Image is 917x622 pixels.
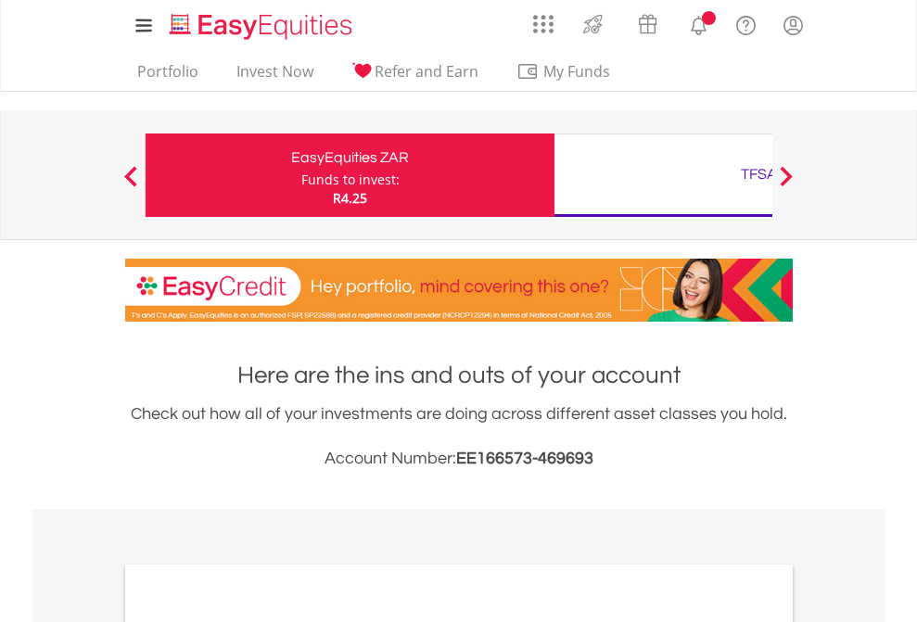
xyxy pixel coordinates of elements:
a: Refer and Earn [344,62,486,91]
a: Vouchers [620,5,675,39]
img: thrive-v2.svg [578,9,608,39]
img: grid-menu-icon.svg [533,14,554,34]
button: Next [768,175,805,194]
a: AppsGrid [521,5,566,34]
button: Previous [112,175,149,194]
a: FAQ's and Support [722,5,770,42]
span: EE166573-469693 [456,450,593,467]
h3: Account Number: [125,446,793,472]
div: Funds to invest: [301,171,400,189]
a: Invest Now [229,62,321,91]
span: Refer and Earn [375,61,478,82]
span: R4.25 [333,189,367,207]
div: Check out how all of your investments are doing across different asset classes you hold. [125,401,793,472]
a: Portfolio [130,62,206,91]
a: Notifications [675,5,722,42]
a: My Profile [770,5,817,45]
div: EasyEquities ZAR [157,145,543,171]
a: Home page [162,5,360,42]
h1: Here are the ins and outs of your account [125,359,793,392]
img: vouchers-v2.svg [632,9,663,39]
img: EasyCredit Promotion Banner [125,259,793,322]
span: My Funds [516,59,638,83]
img: EasyEquities_Logo.png [166,11,360,42]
